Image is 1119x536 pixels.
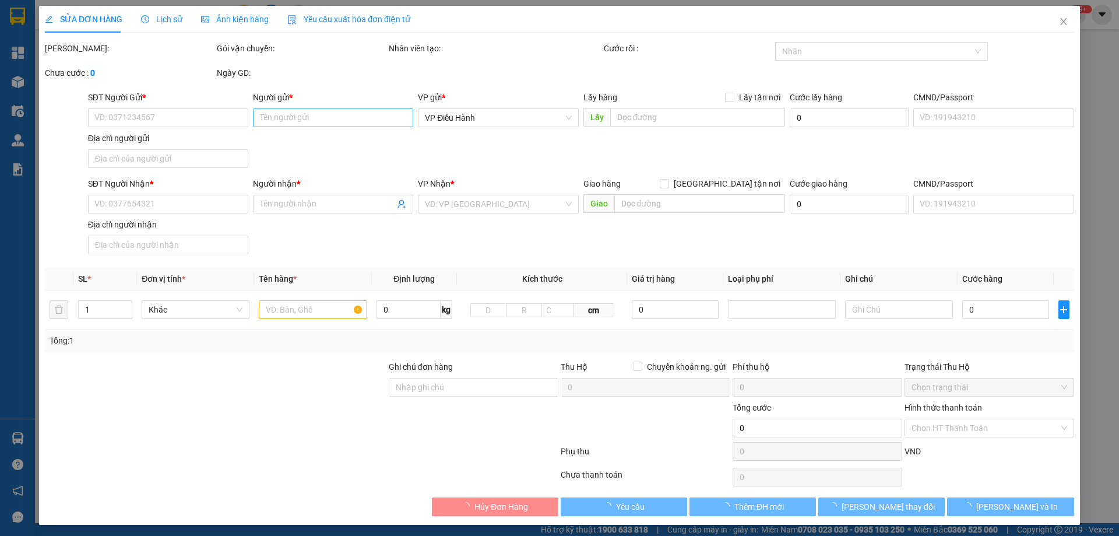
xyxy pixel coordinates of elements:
span: cm [574,303,614,317]
span: [GEOGRAPHIC_DATA] tận nơi [669,177,785,190]
span: loading [829,502,842,510]
span: Khác [149,301,243,318]
span: VP Điều Hành [425,109,572,127]
span: Hủy Đơn Hàng [474,500,528,513]
span: edit [45,15,53,23]
input: Địa chỉ của người gửi [88,149,248,168]
label: Ghi chú đơn hàng [389,362,453,372]
span: Tổng cước [733,403,771,412]
div: Địa chỉ người nhận [88,218,248,231]
label: Hình thức thanh toán [905,403,982,412]
th: Loại phụ phí [723,268,840,290]
input: Cước lấy hàng [790,108,909,127]
span: Thêm ĐH mới [734,500,784,513]
span: VP Nhận [418,179,451,188]
button: Thêm ĐH mới [689,498,816,516]
span: Lịch sử [141,15,182,24]
div: [PERSON_NAME]: [45,42,214,55]
span: [PERSON_NAME] thay đổi [842,500,935,513]
span: Kích thước [522,274,562,283]
span: Định lượng [393,274,435,283]
span: Chuyển khoản ng. gửi [642,360,730,373]
img: icon [287,15,297,24]
div: Nhân viên tạo: [389,42,601,55]
div: Người nhận [253,177,413,190]
span: Giao [583,194,614,213]
span: loading [963,502,976,510]
div: Ngày GD: [217,66,386,79]
span: Giá trị hàng [632,274,675,283]
b: 0 [90,68,95,78]
span: Yêu cầu xuất hóa đơn điện tử [287,15,410,24]
div: Chưa thanh toán [559,468,731,489]
button: Hủy Đơn Hàng [432,498,558,516]
div: Gói vận chuyển: [217,42,386,55]
span: Cước hàng [963,274,1003,283]
button: [PERSON_NAME] thay đổi [818,498,945,516]
button: [PERSON_NAME] và In [948,498,1074,516]
input: Ghi Chú [845,300,953,319]
div: Địa chỉ người gửi [88,132,248,145]
div: VP gửi [418,91,579,104]
span: kg [441,300,452,319]
input: R [506,303,542,317]
span: Thu Hộ [561,362,587,372]
button: Close [1047,6,1080,38]
span: [PERSON_NAME] và In [976,500,1058,513]
span: loading [722,502,734,510]
label: Cước giao hàng [790,179,847,188]
input: Cước giao hàng [790,195,909,213]
span: close [1059,17,1068,26]
input: Dọc đường [610,108,785,127]
span: SL [78,274,87,283]
span: Tên hàng [259,274,297,283]
span: SỬA ĐƠN HÀNG [45,15,122,24]
span: Đơn vị tính [142,274,186,283]
input: Dọc đường [614,194,785,213]
span: Yêu cầu [616,500,645,513]
span: Giao hàng [583,179,621,188]
div: SĐT Người Gửi [88,91,248,104]
span: clock-circle [141,15,149,23]
div: Tổng: 1 [50,334,432,347]
div: Cước rồi : [604,42,773,55]
div: Chưa cước : [45,66,214,79]
span: picture [201,15,209,23]
span: user-add [397,199,407,209]
input: VD: Bàn, Ghế [259,300,367,319]
input: D [470,303,506,317]
div: Người gửi [253,91,413,104]
span: VND [905,447,921,456]
span: loading [603,502,616,510]
span: plus [1059,305,1069,314]
input: Địa chỉ của người nhận [88,236,248,254]
div: Phụ thu [559,445,731,465]
div: Phí thu hộ [733,360,902,378]
button: Yêu cầu [561,498,687,516]
input: C [541,303,574,317]
span: Ảnh kiện hàng [201,15,269,24]
span: Lấy [583,108,610,127]
th: Ghi chú [840,268,958,290]
button: delete [50,300,68,319]
span: Lấy hàng [583,93,617,102]
div: SĐT Người Nhận [88,177,248,190]
div: CMND/Passport [913,177,1074,190]
label: Cước lấy hàng [790,93,842,102]
button: plus [1058,300,1069,319]
input: Ghi chú đơn hàng [389,378,558,397]
span: Chọn trạng thái [912,379,1067,396]
span: Lấy tận nơi [734,91,785,104]
div: Trạng thái Thu Hộ [905,360,1074,373]
div: CMND/Passport [913,91,1074,104]
span: loading [462,502,474,510]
